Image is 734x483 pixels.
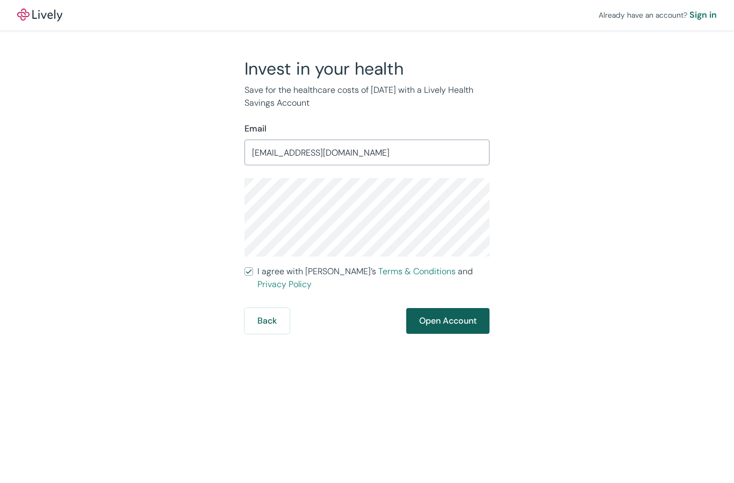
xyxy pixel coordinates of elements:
[17,9,62,21] a: LivelyLively
[599,9,717,21] div: Already have an account?
[244,84,490,109] p: Save for the healthcare costs of [DATE] with a Lively Health Savings Account
[257,279,312,290] a: Privacy Policy
[378,266,456,277] a: Terms & Conditions
[406,308,490,334] button: Open Account
[244,58,490,79] h2: Invest in your health
[257,265,490,291] span: I agree with [PERSON_NAME]’s and
[689,9,717,21] a: Sign in
[17,9,62,21] img: Lively
[244,122,267,135] label: Email
[244,308,290,334] button: Back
